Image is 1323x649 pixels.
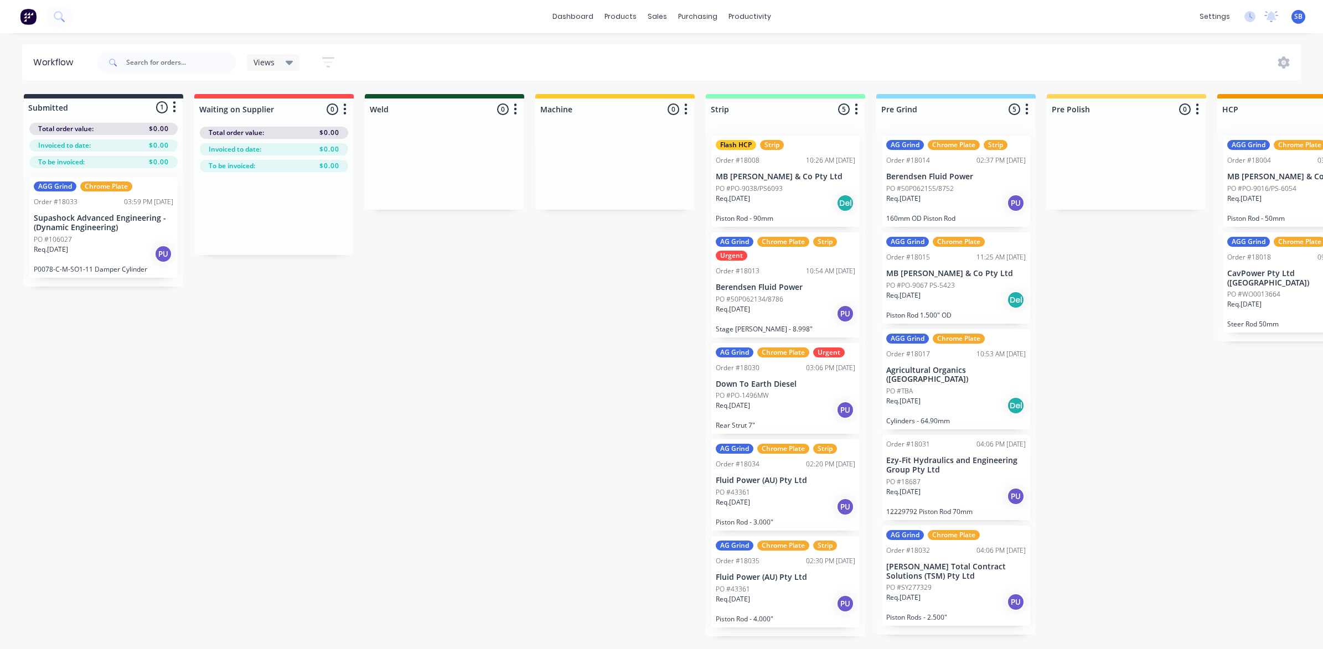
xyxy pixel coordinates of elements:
span: $0.00 [319,144,339,154]
div: Order #1803104:06 PM [DATE]Ezy-Fit Hydraulics and Engineering Group Pty LtdPO #18687Req.[DATE]PU1... [882,435,1030,520]
div: Order #18008 [716,155,759,165]
p: Cylinders - 64.90mm [886,417,1026,425]
p: PO #18687 [886,477,921,487]
div: Flash HCP [716,140,756,150]
div: Order #18035 [716,556,759,566]
div: Chrome Plate [928,140,980,150]
p: PO #TBA [886,386,913,396]
span: To be invoiced: [209,161,255,171]
div: 02:30 PM [DATE] [806,556,855,566]
div: AGG Grind [1227,140,1270,150]
div: AG Grind [716,444,753,454]
p: Fluid Power (AU) Pty Ltd [716,573,855,582]
div: Strip [984,140,1007,150]
div: Order #18030 [716,363,759,373]
div: 03:59 PM [DATE] [124,197,173,207]
div: 02:37 PM [DATE] [976,155,1026,165]
div: Urgent [813,347,845,357]
p: Piston Rod - 90mm [716,214,855,222]
div: Chrome Plate [757,237,809,247]
span: SB [1294,12,1303,22]
p: Req. [DATE] [1227,299,1262,309]
p: Piston Rod - 4.000" [716,615,855,623]
p: Piston Rods - 2.500" [886,613,1026,621]
p: Berendsen Fluid Power [886,172,1026,181]
p: PO #106027 [34,235,72,245]
div: Workflow [33,56,79,69]
div: Strip [813,541,837,551]
div: 10:26 AM [DATE] [806,155,855,165]
p: Rear Strut 7" [716,421,855,429]
div: Strip [813,237,837,247]
div: Del [1007,397,1025,414]
div: 10:53 AM [DATE] [976,349,1026,359]
p: PO #50P062134/8786 [716,294,783,304]
p: Req. [DATE] [716,594,750,604]
p: PO #43361 [716,487,750,497]
p: Ezy-Fit Hydraulics and Engineering Group Pty Ltd [886,456,1026,475]
div: AG Grind [716,237,753,247]
div: AG GrindChrome PlateStripOrder #1803402:20 PM [DATE]Fluid Power (AU) Pty LtdPO #43361Req.[DATE]PU... [711,439,860,531]
span: $0.00 [149,157,169,167]
p: Req. [DATE] [716,401,750,411]
div: AG GrindChrome PlateStripOrder #1801402:37 PM [DATE]Berendsen Fluid PowerPO #50P062155/8752Req.[D... [882,136,1030,227]
p: PO #PO-9038/PS6093 [716,184,783,194]
div: 04:06 PM [DATE] [976,439,1026,449]
p: Berendsen Fluid Power [716,283,855,292]
div: Chrome Plate [928,530,980,540]
div: sales [642,8,673,25]
div: AG Grind [716,541,753,551]
div: PU [836,305,854,323]
p: Stage [PERSON_NAME] - 8.998" [716,325,855,333]
div: AG GrindChrome PlateOrder #1803204:06 PM [DATE][PERSON_NAME] Total Contract Solutions (TSM) Pty L... [882,526,1030,626]
p: Req. [DATE] [886,593,921,603]
input: Search for orders... [126,51,236,74]
div: AGG GrindChrome PlateOrder #1801511:25 AM [DATE]MB [PERSON_NAME] & Co Pty LtdPO #PO-9067 PS-5423R... [882,232,1030,324]
p: MB [PERSON_NAME] & Co Pty Ltd [716,172,855,181]
div: AGG Grind [34,181,76,191]
p: [PERSON_NAME] Total Contract Solutions (TSM) Pty Ltd [886,562,1026,581]
span: To be invoiced: [38,157,85,167]
div: 04:06 PM [DATE] [976,546,1026,555]
div: settings [1194,8,1236,25]
div: Chrome Plate [933,334,985,344]
p: PO #43361 [716,584,750,594]
div: Order #18014 [886,155,930,165]
div: Order #18034 [716,459,759,469]
div: Order #18032 [886,546,930,555]
div: AG Grind [886,140,924,150]
div: PU [836,595,854,612]
div: PU [1007,194,1025,212]
div: Order #18033 [34,197,77,207]
div: Chrome Plate [933,237,985,247]
p: Req. [DATE] [716,497,750,507]
div: Chrome Plate [757,541,809,551]
div: AGG Grind [1227,237,1270,247]
div: Chrome Plate [757,347,809,357]
div: Strip [760,140,784,150]
div: Order #18017 [886,349,930,359]
div: Urgent [716,251,747,261]
div: Strip [813,444,837,454]
div: 03:06 PM [DATE] [806,363,855,373]
div: AGG Grind [886,237,929,247]
div: AGG GrindChrome PlateOrder #1803303:59 PM [DATE]Supashock Advanced Engineering - (Dynamic Enginee... [29,177,178,278]
p: PO #WO0013664 [1227,289,1280,299]
p: Req. [DATE] [716,304,750,314]
p: Req. [DATE] [886,487,921,497]
p: Fluid Power (AU) Pty Ltd [716,476,855,485]
p: MB [PERSON_NAME] & Co Pty Ltd [886,269,1026,278]
p: Req. [DATE] [886,396,921,406]
div: Del [1007,291,1025,309]
div: products [599,8,642,25]
span: $0.00 [319,161,339,171]
span: $0.00 [319,128,339,138]
div: Chrome Plate [80,181,132,191]
div: AGG GrindChrome PlateOrder #1801710:53 AM [DATE]Agricultural Organics ([GEOGRAPHIC_DATA])PO #TBAR... [882,329,1030,430]
div: AG GrindChrome PlateStripOrder #1803502:30 PM [DATE]Fluid Power (AU) Pty LtdPO #43361Req.[DATE]PU... [711,536,860,627]
p: 160mm OD Piston Rod [886,214,1026,222]
p: Down To Earth Diesel [716,380,855,389]
a: dashboard [547,8,599,25]
div: 02:20 PM [DATE] [806,459,855,469]
p: PO #PO-9016/PS-6054 [1227,184,1296,194]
